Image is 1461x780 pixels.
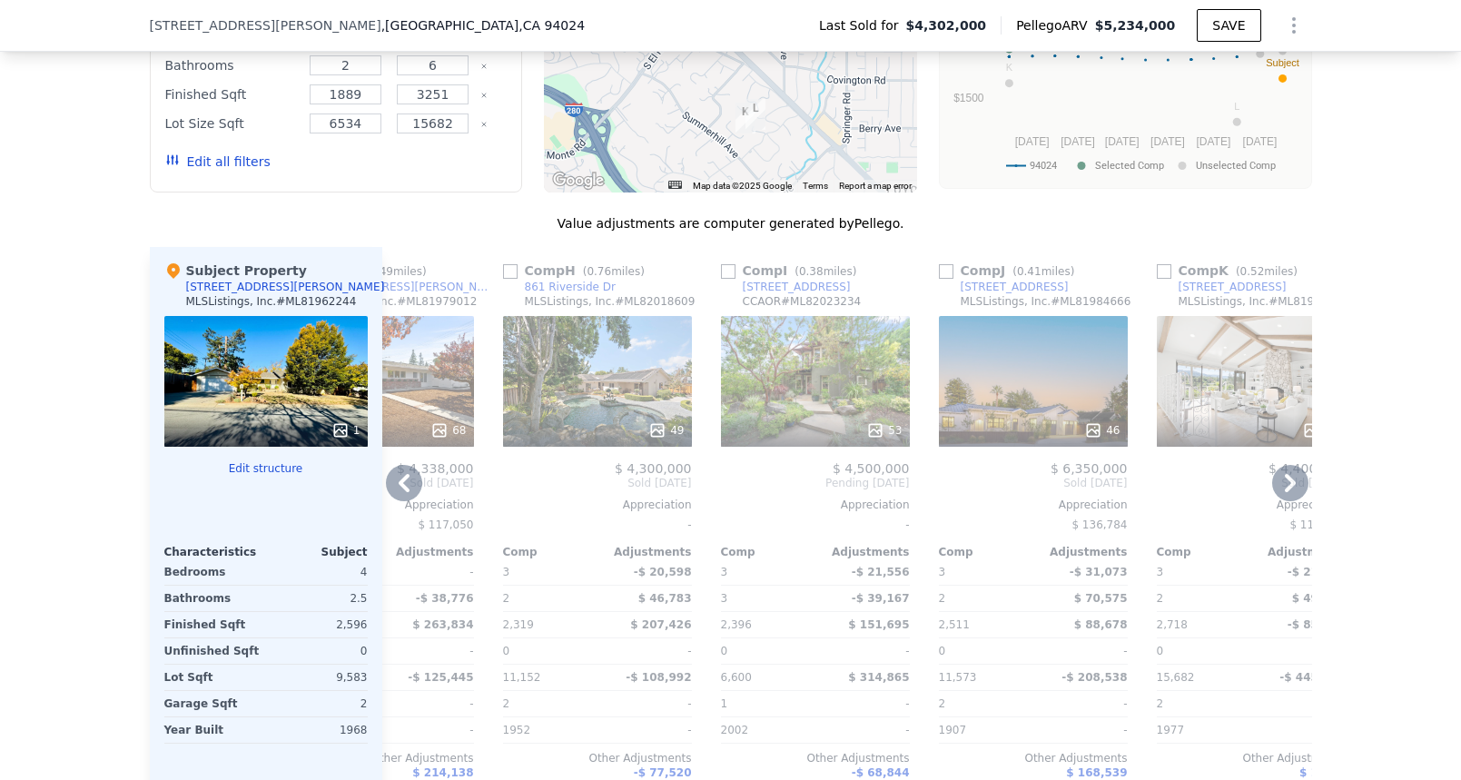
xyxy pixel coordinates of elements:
[939,671,977,684] span: 11,573
[852,566,910,578] span: -$ 21,556
[1255,717,1346,743] div: -
[1095,160,1164,172] text: Selected Comp
[416,592,474,605] span: -$ 38,776
[503,512,692,538] div: -
[939,498,1128,512] div: Appreciation
[939,618,970,631] span: 2,511
[1242,135,1277,148] text: [DATE]
[721,476,910,490] span: Pending [DATE]
[939,717,1030,743] div: 1907
[1288,618,1346,631] span: -$ 85,760
[186,294,357,309] div: MLSListings, Inc. # ML81962244
[1179,294,1349,309] div: MLSListings, Inc. # ML81978926
[165,153,271,171] button: Edit all filters
[164,461,368,476] button: Edit structure
[1074,592,1128,605] span: $ 70,575
[1037,638,1128,664] div: -
[693,181,792,191] span: Map data ©2025 Google
[503,671,541,684] span: 11,152
[939,645,946,657] span: 0
[961,280,1069,294] div: [STREET_ADDRESS]
[503,586,594,611] div: 2
[503,545,597,559] div: Comp
[381,16,585,35] span: , [GEOGRAPHIC_DATA]
[803,181,828,191] a: Terms (opens in new tab)
[597,545,692,559] div: Adjustments
[833,461,910,476] span: $ 4,500,000
[576,265,652,278] span: ( miles)
[503,280,616,294] a: 861 Riverside Dr
[601,691,692,716] div: -
[430,421,466,439] div: 68
[1150,135,1185,148] text: [DATE]
[164,665,262,690] div: Lot Sqft
[418,518,473,531] span: $ 117,050
[1157,586,1248,611] div: 2
[721,618,752,631] span: 2,396
[480,63,488,70] button: Clear
[1197,9,1260,42] button: SAVE
[1016,16,1095,35] span: Pellego ARV
[939,476,1128,490] span: Sold [DATE]
[819,638,910,664] div: -
[939,697,946,710] span: 2
[307,294,478,309] div: MLSListings, Inc. # ML81979012
[270,691,368,716] div: 2
[380,545,474,559] div: Adjustments
[412,618,473,631] span: $ 263,834
[270,559,368,585] div: 4
[939,545,1033,559] div: Comp
[721,545,815,559] div: Comp
[1255,638,1346,664] div: -
[186,280,385,294] div: [STREET_ADDRESS][PERSON_NAME]
[601,638,692,664] div: -
[369,265,393,278] span: 0.49
[165,82,299,107] div: Finished Sqft
[743,280,851,294] div: [STREET_ADDRESS]
[1157,498,1346,512] div: Appreciation
[819,717,910,743] div: -
[839,181,912,191] a: Report a map error
[1289,518,1345,531] span: $ 118,723
[503,498,692,512] div: Appreciation
[503,566,510,578] span: 3
[548,169,608,193] a: Open this area in Google Maps (opens a new window)
[1051,461,1128,476] span: $ 6,350,000
[525,280,616,294] div: 861 Riverside Dr
[848,618,909,631] span: $ 151,695
[1066,766,1127,779] span: $ 168,539
[383,717,474,743] div: -
[503,697,510,710] span: 2
[164,262,307,280] div: Subject Property
[939,751,1128,765] div: Other Adjustments
[164,717,262,743] div: Year Built
[721,717,812,743] div: 2002
[721,512,910,538] div: -
[1095,18,1176,33] span: $5,234,000
[1240,265,1265,278] span: 0.52
[721,671,752,684] span: 6,600
[721,751,910,765] div: Other Adjustments
[787,265,864,278] span: ( miles)
[1266,57,1299,68] text: Subject
[721,280,851,294] a: [STREET_ADDRESS]
[626,671,691,684] span: -$ 108,992
[1005,265,1081,278] span: ( miles)
[480,92,488,99] button: Clear
[634,766,692,779] span: -$ 77,520
[1071,518,1127,531] span: $ 136,784
[939,586,1030,611] div: 2
[721,566,728,578] span: 3
[1157,671,1195,684] span: 15,682
[1084,421,1120,439] div: 46
[721,586,812,611] div: 3
[815,545,910,559] div: Adjustments
[285,280,496,294] a: [STREET_ADDRESS][PERSON_NAME]
[503,717,594,743] div: 1952
[852,592,910,605] span: -$ 39,167
[819,691,910,716] div: -
[819,16,906,35] span: Last Sold for
[1033,545,1128,559] div: Adjustments
[1302,421,1338,439] div: 47
[615,461,692,476] span: $ 4,300,000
